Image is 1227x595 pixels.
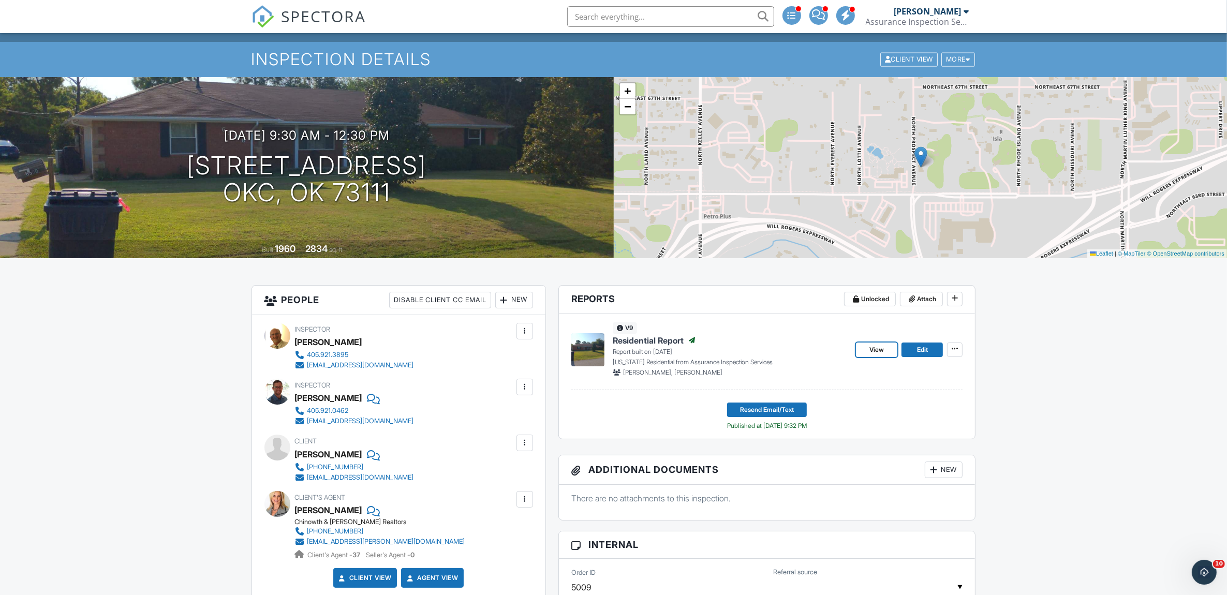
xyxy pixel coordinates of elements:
div: Assurance Inspection Services LLC [866,17,969,27]
div: [PERSON_NAME] [295,390,362,406]
div: 405.921.3895 [307,351,349,359]
a: [PHONE_NUMBER] [295,462,414,472]
h3: People [252,286,545,315]
span: Built [262,246,273,254]
strong: 37 [353,551,361,559]
span: Client [295,437,317,445]
div: [EMAIL_ADDRESS][PERSON_NAME][DOMAIN_NAME] [307,538,465,546]
span: sq. ft. [329,246,344,254]
span: Inspector [295,381,331,389]
iframe: Intercom live chat [1192,560,1217,585]
div: [EMAIL_ADDRESS][DOMAIN_NAME] [307,361,414,369]
h1: [STREET_ADDRESS] OKC, OK 73111 [187,152,426,207]
input: Search everything... [567,6,774,27]
div: [PERSON_NAME] [295,447,362,462]
a: [EMAIL_ADDRESS][PERSON_NAME][DOMAIN_NAME] [295,537,465,547]
div: Disable Client CC Email [389,292,491,308]
h3: [DATE] 9:30 am - 12:30 pm [224,128,390,142]
a: [EMAIL_ADDRESS][DOMAIN_NAME] [295,360,414,370]
span: Seller's Agent - [366,551,415,559]
span: + [624,84,631,97]
a: SPECTORA [252,14,366,36]
div: 405.921.0462 [307,407,349,415]
div: Chinowth & [PERSON_NAME] Realtors [295,518,474,526]
span: | [1115,250,1116,257]
span: Client's Agent [295,494,346,501]
a: [EMAIL_ADDRESS][DOMAIN_NAME] [295,472,414,483]
strong: 0 [411,551,415,559]
img: Marker [914,146,927,168]
a: © OpenStreetMap contributors [1147,250,1224,257]
label: Order ID [571,568,596,577]
p: There are no attachments to this inspection. [571,493,963,504]
a: Zoom in [620,83,635,99]
h3: Internal [559,531,975,558]
div: New [925,462,963,478]
div: [PHONE_NUMBER] [307,527,364,535]
a: Agent View [405,573,458,583]
a: [PHONE_NUMBER] [295,526,465,537]
div: More [941,53,975,67]
div: [EMAIL_ADDRESS][DOMAIN_NAME] [307,417,414,425]
span: Client's Agent - [308,551,362,559]
a: Zoom out [620,99,635,114]
div: [PERSON_NAME] [295,334,362,350]
div: 1960 [275,243,295,254]
span: SPECTORA [282,5,366,27]
a: 405.921.3895 [295,350,414,360]
img: The Best Home Inspection Software - Spectora [252,5,274,28]
div: [PHONE_NUMBER] [307,463,364,471]
a: Leaflet [1090,250,1113,257]
h1: Inspection Details [252,50,976,68]
a: Client View [879,55,940,63]
span: − [624,100,631,113]
div: 2834 [305,243,328,254]
a: Client View [337,573,392,583]
div: [PERSON_NAME] [894,6,962,17]
span: 10 [1213,560,1225,568]
span: Inspector [295,325,331,333]
a: 405.921.0462 [295,406,414,416]
h3: Additional Documents [559,455,975,485]
a: [EMAIL_ADDRESS][DOMAIN_NAME] [295,416,414,426]
div: New [495,292,533,308]
a: [PERSON_NAME] [295,502,362,518]
div: [EMAIL_ADDRESS][DOMAIN_NAME] [307,473,414,482]
div: Client View [880,53,938,67]
a: © MapTiler [1118,250,1146,257]
label: Referral source [773,568,817,577]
